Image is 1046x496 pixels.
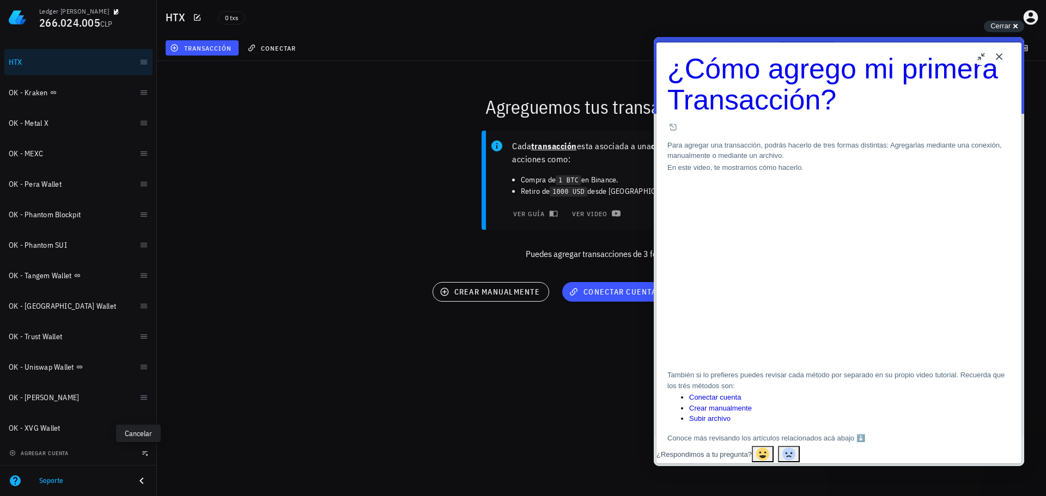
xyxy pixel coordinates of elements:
[4,140,153,167] a: OK - MEXC
[9,149,43,158] div: OK - MEXC
[39,7,109,16] div: Ledger [PERSON_NAME]
[9,424,60,433] div: OK - XVG Wallet
[442,287,540,297] span: crear manualmente
[3,412,98,423] div: ¿Respondimos a tu pregunta?
[11,450,69,457] span: agregar cuenta
[521,186,713,197] li: Retiro de desde [GEOGRAPHIC_DATA].
[9,332,62,341] div: OK - Trust Wallet
[4,354,153,380] a: OK - Uniswap Wallet
[550,187,587,197] code: 1000 USD
[4,232,153,258] a: OK - Phantom SUI
[4,110,153,136] a: OK - Metal X
[3,413,98,421] span: ¿Respondimos a tu pregunta?
[9,58,22,67] div: HTX
[157,247,1046,260] p: Puedes agregar transacciones de 3 formas:
[562,282,665,302] button: conectar cuenta
[9,241,67,250] div: OK - Phantom SUI
[512,139,713,166] p: Cada esta asociada a una y son acciones como:
[556,175,581,186] code: 1 BTC
[654,37,1024,466] iframe: Help Scout Beacon - Live Chat, Contact Form, and Knowledge Base
[9,9,26,26] img: LedgiFi
[124,409,146,425] button: Send feedback: No. For "¿Respondimos a tu pregunta?"
[4,79,153,106] a: OK - Kraken
[512,209,556,218] span: ver guía
[433,282,549,302] button: crear manualmente
[506,206,563,221] button: ver guía
[564,206,625,221] a: ver video
[250,44,296,52] span: conectar
[4,49,153,75] a: HTX
[521,174,713,186] li: Compra de en Binance.
[7,448,74,458] button: agregar cuenta
[9,210,81,219] div: OK - Phantom Blockpit
[9,302,116,311] div: OK - [GEOGRAPHIC_DATA] Wallet
[531,140,577,151] b: transacción
[98,409,120,425] button: Send feedback: Sí. For "¿Respondimos a tu pregunta?"
[3,409,368,427] div: Article feedback
[4,415,153,441] a: OK - XVG Wallet
[172,44,232,52] span: transacción
[9,393,80,402] div: OK - [PERSON_NAME]
[166,40,239,56] button: transacción
[4,262,153,289] a: OK - Tangem Wallet
[14,407,357,418] div: Artículos Relacionados
[571,209,618,218] span: ver video
[984,21,1024,32] button: Cerrar
[9,271,72,280] div: OK - Tangem Wallet
[14,396,357,407] p: Conoce más revisando los artículos relacionados acá abajo ⬇️
[243,40,303,56] button: conectar
[571,287,656,297] span: conectar cuenta
[14,333,357,354] p: También si lo prefieres puedes revisar cada método por separado en su propio video tutorial. Recu...
[9,363,74,372] div: OK - Uniswap Wallet
[4,293,153,319] a: OK - [GEOGRAPHIC_DATA] Wallet
[39,15,100,30] span: 266.024.005
[4,384,153,411] a: OK - [PERSON_NAME]
[35,367,98,375] a: Crear manualmente
[35,377,77,385] a: Subir archivo
[39,476,126,485] div: Soporte
[990,22,1011,30] span: Cerrar
[225,12,238,24] span: 0 txs
[4,201,153,228] a: OK - Phantom Blockpit
[651,140,678,151] b: cuenta
[14,137,357,329] iframe: YouTube video player
[100,19,113,29] span: CLP
[9,88,48,97] div: OK - Kraken
[4,171,153,197] a: OK - Pera Wallet
[9,119,48,128] div: OK - Metal X
[166,9,190,26] h1: HTX
[9,180,62,189] div: OK - Pera Wallet
[4,323,153,350] a: OK - Trust Wallet
[35,356,87,364] a: Conectar cuenta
